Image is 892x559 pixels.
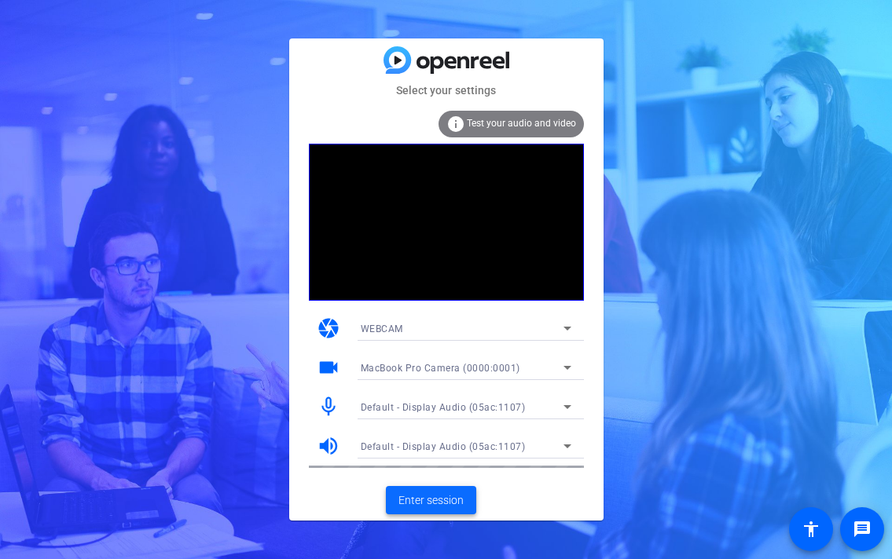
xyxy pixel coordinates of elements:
span: Enter session [398,492,464,509]
span: Default - Display Audio (05ac:1107) [361,402,526,413]
mat-icon: accessibility [802,520,820,539]
mat-icon: volume_up [317,434,340,458]
mat-icon: camera [317,316,340,340]
span: Test your audio and video [467,118,576,129]
mat-icon: message [853,520,872,539]
button: Enter session [386,486,476,514]
mat-icon: videocam [317,356,340,379]
span: WEBCAM [361,323,403,334]
img: blue-gradient.svg [384,46,509,74]
span: Default - Display Audio (05ac:1107) [361,441,526,452]
span: MacBook Pro Camera (0000:0001) [361,363,520,374]
mat-card-subtitle: Select your settings [289,82,604,99]
mat-icon: mic_none [317,395,340,418]
mat-icon: info [446,115,465,133]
